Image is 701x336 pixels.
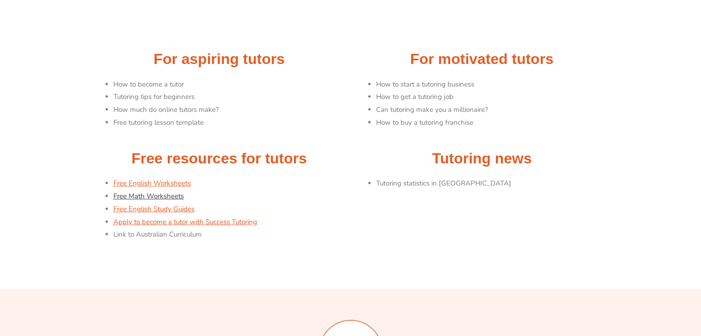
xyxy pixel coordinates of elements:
iframe: Chat Widget [548,232,701,336]
li: How to get a tutoring job [376,91,609,104]
li: How to buy a tutoring franchise [376,116,609,129]
a: Free English Study Guides [113,204,194,214]
h2: Tutoring news [355,149,609,168]
h2: For motivated tutors [355,50,609,69]
a: Apply to become a tutor with Success Tutoring [113,217,257,226]
h2: Free resources for tutors [93,149,346,168]
li: How much do online tutors make? [113,104,346,116]
a: Free English Worksheets [113,179,191,188]
li: How to become a tutor [113,78,346,91]
li: Tutoring statistics in [GEOGRAPHIC_DATA] [376,177,609,190]
h2: For aspiring tutors [93,50,346,69]
li: Tutoring tips for beginners [113,91,346,104]
a: Free Math Worksheets [113,191,184,201]
li: Can tutoring make you a millionaire? [376,104,609,116]
li: Link to Australian Curriculum [113,228,346,241]
li: How to start a tutoring business [376,78,609,91]
li: Free tutoring lesson template [113,116,346,129]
